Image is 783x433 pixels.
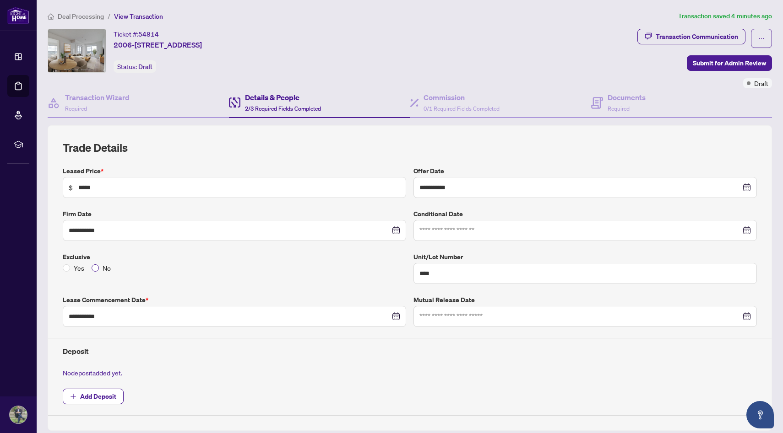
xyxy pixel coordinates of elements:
[65,92,130,103] h4: Transaction Wizard
[63,166,406,176] label: Leased Price
[637,29,745,44] button: Transaction Communication
[63,295,406,305] label: Lease Commencement Date
[114,29,159,39] div: Ticket #:
[10,406,27,423] img: Profile Icon
[69,182,73,192] span: $
[114,39,202,50] span: 2006-[STREET_ADDRESS]
[245,105,321,112] span: 2/3 Required Fields Completed
[48,29,106,72] img: IMG-W12324893_1.jpg
[138,30,159,38] span: 54814
[70,393,76,400] span: plus
[108,11,110,21] li: /
[424,92,500,103] h4: Commission
[678,11,772,21] article: Transaction saved 4 minutes ago
[746,401,774,428] button: Open asap
[63,389,124,404] button: Add Deposit
[608,92,646,103] h4: Documents
[758,35,765,42] span: ellipsis
[63,252,406,262] label: Exclusive
[245,92,321,103] h4: Details & People
[65,105,87,112] span: Required
[70,263,88,273] span: Yes
[48,13,54,20] span: home
[114,12,163,21] span: View Transaction
[687,55,772,71] button: Submit for Admin Review
[413,252,757,262] label: Unit/Lot Number
[99,263,114,273] span: No
[63,140,757,155] h2: Trade Details
[608,105,630,112] span: Required
[138,63,152,71] span: Draft
[7,7,29,24] img: logo
[63,369,122,377] span: No deposit added yet.
[114,60,156,73] div: Status:
[413,295,757,305] label: Mutual Release Date
[754,78,768,88] span: Draft
[80,389,116,404] span: Add Deposit
[424,105,500,112] span: 0/1 Required Fields Completed
[58,12,104,21] span: Deal Processing
[413,166,757,176] label: Offer Date
[413,209,757,219] label: Conditional Date
[63,209,406,219] label: Firm Date
[656,29,738,44] div: Transaction Communication
[63,346,757,357] h4: Deposit
[693,56,766,70] span: Submit for Admin Review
